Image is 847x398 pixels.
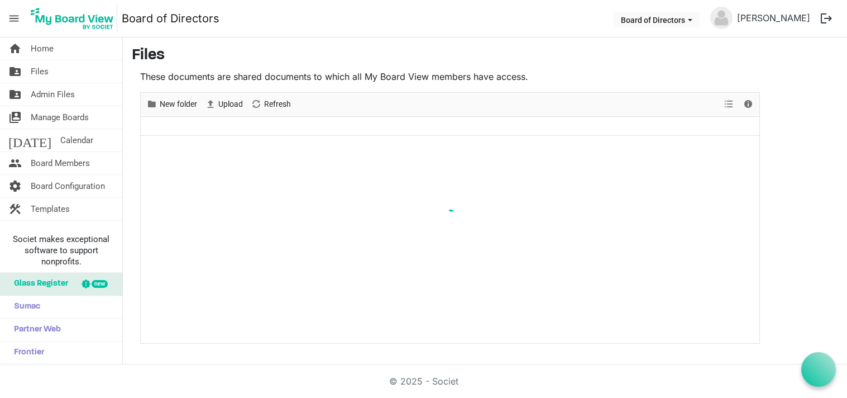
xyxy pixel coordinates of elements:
[614,12,700,27] button: Board of Directors dropdownbutton
[815,7,838,30] button: logout
[8,60,22,83] span: folder_shared
[8,37,22,60] span: home
[8,342,44,364] span: Frontier
[8,152,22,174] span: people
[132,46,838,65] h3: Files
[3,8,25,29] span: menu
[8,319,61,341] span: Partner Web
[8,175,22,197] span: settings
[31,106,89,129] span: Manage Boards
[389,376,458,387] a: © 2025 - Societ
[31,175,105,197] span: Board Configuration
[122,7,219,30] a: Board of Directors
[60,129,93,151] span: Calendar
[27,4,122,32] a: My Board View Logo
[31,37,54,60] span: Home
[31,83,75,106] span: Admin Files
[710,7,733,29] img: no-profile-picture.svg
[31,152,90,174] span: Board Members
[8,198,22,220] span: construction
[31,198,70,220] span: Templates
[5,234,117,267] span: Societ makes exceptional software to support nonprofits.
[8,106,22,129] span: switch_account
[8,296,40,318] span: Sumac
[8,129,51,151] span: [DATE]
[27,4,117,32] img: My Board View Logo
[140,70,760,83] p: These documents are shared documents to which all My Board View members have access.
[8,273,68,295] span: Glass Register
[31,60,49,83] span: Files
[733,7,815,29] a: [PERSON_NAME]
[92,280,108,288] div: new
[8,83,22,106] span: folder_shared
